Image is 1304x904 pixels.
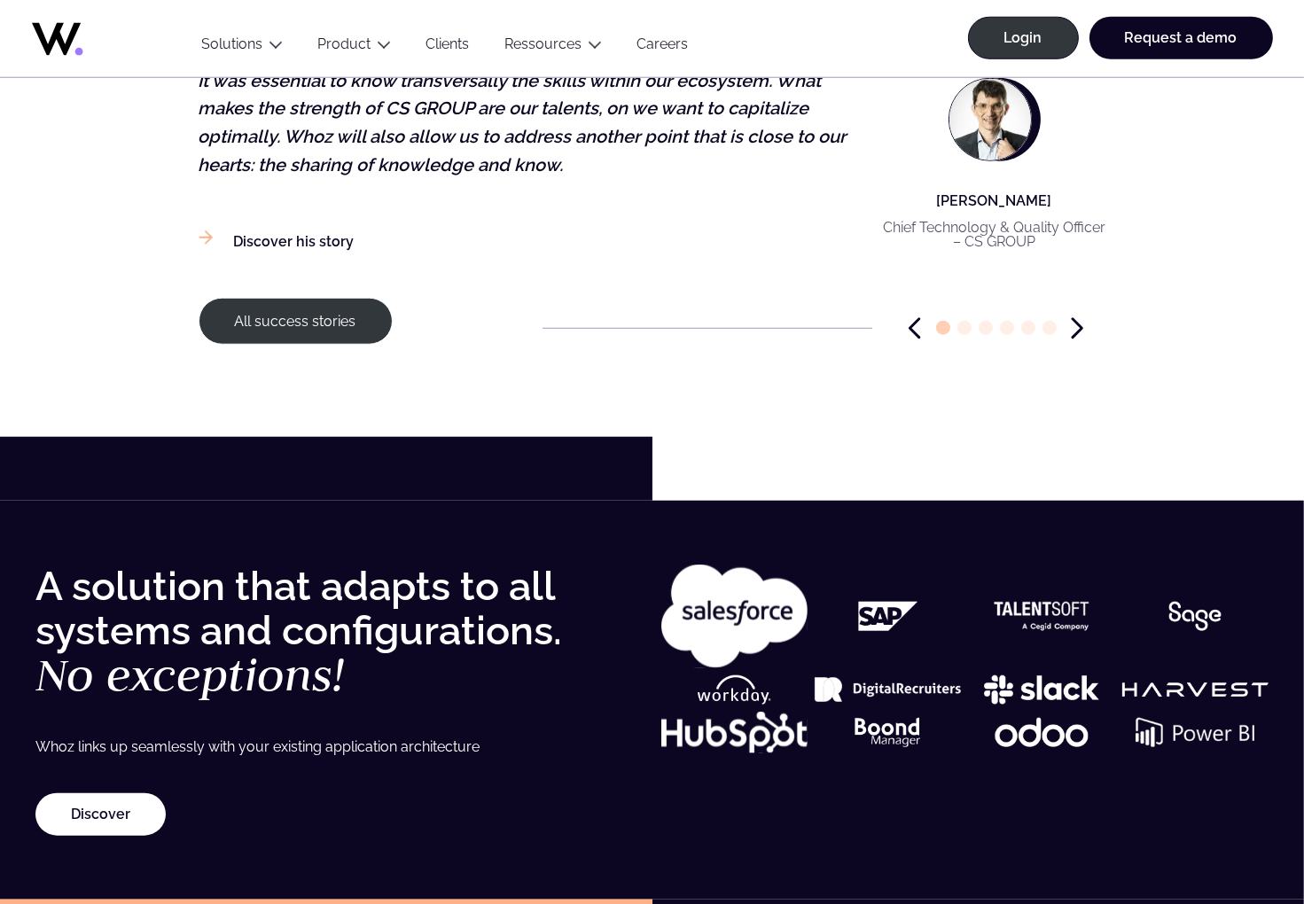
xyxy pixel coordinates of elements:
p: Chief Technology & Quality Officer – CS GROUP [883,221,1106,249]
span: Go to slide 4 [1000,321,1014,335]
a: Discover his story [199,230,355,253]
span: Go to slide 1 [936,321,950,335]
iframe: Chatbot [1187,787,1279,879]
a: Login [968,17,1079,59]
span: Go to slide 2 [957,321,972,335]
a: Product [318,35,371,52]
span: Previous slide [909,317,921,339]
h2: A solution that adapts to all systems and configurations. [35,565,644,699]
img: Sebastien-Barrot-CS-Group-1.jpg [949,79,1031,160]
button: Solutions [184,35,301,59]
p: It was essential to know transversally the skills within our ecosystem. What makes the strength o... [199,67,869,179]
p: Whoz links up seamlessly with your existing application architecture [35,736,582,758]
span: Go to slide 6 [1042,321,1057,335]
a: Clients [409,35,488,59]
a: Discover [35,793,166,836]
figure: 1 / 6 [199,39,1106,298]
a: Request a demo [1089,17,1273,59]
button: Ressources [488,35,620,59]
span: Go to slide 5 [1021,321,1035,335]
em: No exceptions! [35,645,344,704]
button: Product [301,35,409,59]
span: Go to slide 3 [979,321,993,335]
span: Next slide [1071,317,1083,339]
a: Ressources [505,35,582,52]
a: Careers [620,35,707,59]
p: [PERSON_NAME] [883,190,1106,212]
a: All success stories [199,298,393,345]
